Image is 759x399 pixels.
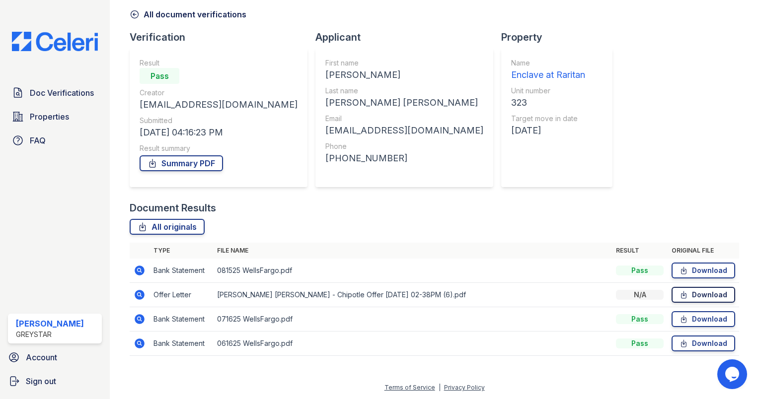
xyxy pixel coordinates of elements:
[612,243,668,259] th: Result
[668,243,739,259] th: Original file
[213,259,612,283] td: 081525 WellsFargo.pdf
[511,86,585,96] div: Unit number
[4,347,106,367] a: Account
[140,126,298,139] div: [DATE] 04:16:23 PM
[8,83,102,103] a: Doc Verifications
[325,114,483,124] div: Email
[501,30,620,44] div: Property
[130,219,205,235] a: All originals
[130,8,246,20] a: All document verifications
[672,311,735,327] a: Download
[150,243,213,259] th: Type
[717,359,749,389] iframe: chat widget
[140,143,298,153] div: Result summary
[130,201,216,215] div: Document Results
[616,338,664,348] div: Pass
[140,98,298,112] div: [EMAIL_ADDRESS][DOMAIN_NAME]
[511,114,585,124] div: Target move in date
[26,351,57,363] span: Account
[213,243,612,259] th: File name
[325,58,483,68] div: First name
[325,124,483,137] div: [EMAIL_ADDRESS][DOMAIN_NAME]
[213,332,612,356] td: 061625 WellsFargo.pdf
[150,259,213,283] td: Bank Statement
[672,335,735,351] a: Download
[444,384,485,391] a: Privacy Policy
[315,30,501,44] div: Applicant
[511,68,585,82] div: Enclave at Raritan
[8,131,102,150] a: FAQ
[325,141,483,151] div: Phone
[511,58,585,82] a: Name Enclave at Raritan
[8,107,102,127] a: Properties
[325,151,483,165] div: [PHONE_NUMBER]
[150,307,213,332] td: Bank Statement
[672,263,735,278] a: Download
[616,314,664,324] div: Pass
[672,287,735,303] a: Download
[616,266,664,275] div: Pass
[4,371,106,391] a: Sign out
[16,318,84,330] div: [PERSON_NAME]
[140,116,298,126] div: Submitted
[511,58,585,68] div: Name
[213,307,612,332] td: 071625 WellsFargo.pdf
[140,155,223,171] a: Summary PDF
[140,58,298,68] div: Result
[30,87,94,99] span: Doc Verifications
[213,283,612,307] td: [PERSON_NAME] [PERSON_NAME] - Chipotle Offer [DATE] 02-38PM (6).pdf
[325,96,483,110] div: [PERSON_NAME] [PERSON_NAME]
[439,384,441,391] div: |
[616,290,664,300] div: N/A
[30,134,46,146] span: FAQ
[4,32,106,51] img: CE_Logo_Blue-a8612792a0a2168367f1c8372b55b34899dd931a85d93a1a3d3e32e68fde9ad4.png
[325,68,483,82] div: [PERSON_NAME]
[140,88,298,98] div: Creator
[325,86,483,96] div: Last name
[384,384,435,391] a: Terms of Service
[130,30,315,44] div: Verification
[511,96,585,110] div: 323
[150,283,213,307] td: Offer Letter
[16,330,84,339] div: Greystar
[150,332,213,356] td: Bank Statement
[26,375,56,387] span: Sign out
[511,124,585,137] div: [DATE]
[140,68,179,84] div: Pass
[30,111,69,123] span: Properties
